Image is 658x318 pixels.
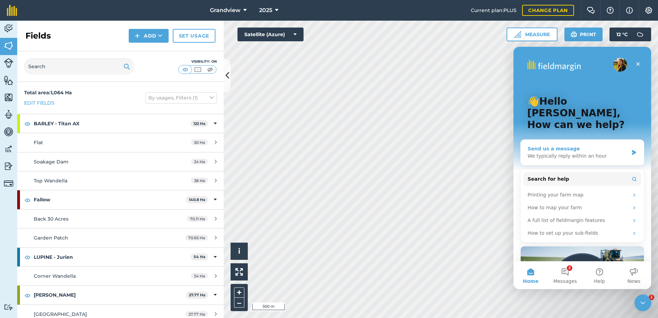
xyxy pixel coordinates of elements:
[17,286,224,304] div: [PERSON_NAME]27.77 Ha
[238,247,240,255] span: i
[571,30,577,39] img: svg+xml;base64,PHN2ZyB4bWxucz0iaHR0cDovL3d3dy53My5vcmcvMjAwMC9zdmciIHdpZHRoPSIxOSIgaGVpZ2h0PSIyNC...
[522,5,574,16] a: Change plan
[34,139,43,146] span: Flat
[234,298,244,308] button: –
[145,92,217,103] button: By usages, Filters (1)
[4,127,13,137] img: svg+xml;base64,PD94bWwgdmVyc2lvbj0iMS4wIiBlbmNvZGluZz0idXRmLTgiPz4KPCEtLSBHZW5lcmF0b3I6IEFkb2JlIE...
[606,7,614,14] img: A question mark icon
[514,31,521,38] img: Ruler icon
[34,248,191,266] strong: LUPINE - Jurien
[4,304,13,310] img: svg+xml;base64,PD94bWwgdmVyc2lvbj0iMS4wIiBlbmNvZGluZz0idXRmLTgiPz4KPCEtLSBHZW5lcmF0b3I6IEFkb2JlIE...
[235,268,243,276] img: Four arrows, one pointing top left, one top right, one bottom right and the last bottom left
[9,232,25,237] span: Home
[24,119,31,128] img: svg+xml;base64,PHN2ZyB4bWxucz0iaHR0cDovL3d3dy53My5vcmcvMjAwMC9zdmciIHdpZHRoPSIxOCIgaGVpZ2h0PSIyNC...
[17,152,224,171] a: Soakage Dam34 Ha
[513,47,651,289] iframe: Intercom live chat
[231,243,248,260] button: i
[234,287,244,298] button: +
[24,58,134,75] input: Search
[34,311,87,317] span: [GEOGRAPHIC_DATA]
[114,232,127,237] span: News
[4,41,13,51] img: svg+xml;base64,PHN2ZyB4bWxucz0iaHR0cDovL3d3dy53My5vcmcvMjAwMC9zdmciIHdpZHRoPSI1NiIgaGVpZ2h0PSI2MC...
[649,295,654,300] span: 1
[626,6,633,14] img: svg+xml;base64,PHN2ZyB4bWxucz0iaHR0cDovL3d3dy53My5vcmcvMjAwMC9zdmciIHdpZHRoPSIxNyIgaGVpZ2h0PSIxNy...
[34,215,69,242] button: Messages
[7,199,131,287] div: Introducing Pesticide Check
[4,144,13,154] img: svg+xml;base64,PD94bWwgdmVyc2lvbj0iMS4wIiBlbmNvZGluZz0idXRmLTgiPz4KPCEtLSBHZW5lcmF0b3I6IEFkb2JlIE...
[40,232,64,237] span: Messages
[34,178,67,184] span: Top Wandella
[609,28,651,41] button: 12 °C
[564,28,603,41] button: Print
[633,28,647,41] img: svg+xml;base64,PD94bWwgdmVyc2lvbj0iMS4wIiBlbmNvZGluZz0idXRmLTgiPz4KPCEtLSBHZW5lcmF0b3I6IEFkb2JlIE...
[17,267,224,285] a: Corner Wandella54 Ha
[4,58,13,68] img: svg+xml;base64,PD94bWwgdmVyc2lvbj0iMS4wIiBlbmNvZGluZz0idXRmLTgiPz4KPCEtLSBHZW5lcmF0b3I6IEFkb2JlIE...
[4,92,13,103] img: svg+xml;base64,PHN2ZyB4bWxucz0iaHR0cDovL3d3dy53My5vcmcvMjAwMC9zdmciIHdpZHRoPSI1NiIgaGVpZ2h0PSI2MC...
[129,29,169,43] button: Add
[17,248,224,266] div: LUPINE - Jurien54 Ha
[191,159,208,165] span: 34 Ha
[34,286,186,304] strong: [PERSON_NAME]
[4,75,13,85] img: svg+xml;base64,PHN2ZyB4bWxucz0iaHR0cDovL3d3dy53My5vcmcvMjAwMC9zdmciIHdpZHRoPSI1NiIgaGVpZ2h0PSI2MC...
[17,133,224,152] a: Flat50 Ha
[194,254,205,259] strong: 54 Ha
[189,293,205,297] strong: 27.77 Ha
[24,99,54,107] a: Edit fields
[635,295,651,311] iframe: Intercom live chat
[4,179,13,188] img: svg+xml;base64,PD94bWwgdmVyc2lvbj0iMS4wIiBlbmNvZGluZz0idXRmLTgiPz4KPCEtLSBHZW5lcmF0b3I6IEFkb2JlIE...
[34,190,186,209] strong: Fallow
[259,6,272,14] span: 2025
[24,196,31,204] img: svg+xml;base64,PHN2ZyB4bWxucz0iaHR0cDovL3d3dy53My5vcmcvMjAwMC9zdmciIHdpZHRoPSIxOCIgaGVpZ2h0PSIyNC...
[24,253,31,261] img: svg+xml;base64,PHN2ZyB4bWxucz0iaHR0cDovL3d3dy53My5vcmcvMjAwMC9zdmciIHdpZHRoPSIxOCIgaGVpZ2h0PSIyNC...
[118,11,131,23] div: Close
[17,210,224,228] a: Back 30 Acres70.11 Ha
[34,159,68,165] span: Soakage Dam
[191,178,208,183] span: 38 Ha
[185,235,208,241] span: 70.65 Ha
[587,7,595,14] img: Two speech bubbles overlapping with the left bubble in the forefront
[4,109,13,120] img: svg+xml;base64,PD94bWwgdmVyc2lvbj0iMS4wIiBlbmNvZGluZz0idXRmLTgiPz4KPCEtLSBHZW5lcmF0b3I6IEFkb2JlIE...
[17,171,224,190] a: Top Wandella38 Ha
[193,121,205,126] strong: 122 Ha
[4,23,13,34] img: svg+xml;base64,PD94bWwgdmVyc2lvbj0iMS4wIiBlbmNvZGluZz0idXRmLTgiPz4KPCEtLSBHZW5lcmF0b3I6IEFkb2JlIE...
[17,229,224,247] a: Garden Patch70.65 Ha
[69,215,103,242] button: Help
[34,216,68,222] span: Back 30 Acres
[7,5,17,16] img: fieldmargin Logo
[81,232,92,237] span: Help
[193,66,202,73] img: svg+xml;base64,PHN2ZyB4bWxucz0iaHR0cDovL3d3dy53My5vcmcvMjAwMC9zdmciIHdpZHRoPSI1MCIgaGVpZ2h0PSI0MC...
[24,291,31,299] img: svg+xml;base64,PHN2ZyB4bWxucz0iaHR0cDovL3d3dy53My5vcmcvMjAwMC9zdmciIHdpZHRoPSIxOCIgaGVpZ2h0PSIyNC...
[237,28,304,41] button: Satellite (Azure)
[507,28,558,41] button: Measure
[645,7,653,14] img: A cog icon
[191,139,208,145] span: 50 Ha
[24,89,72,96] strong: Total area : 1,064 Ha
[178,59,217,64] div: Visibility: On
[4,161,13,171] img: svg+xml;base64,PD94bWwgdmVyc2lvbj0iMS4wIiBlbmNvZGluZz0idXRmLTgiPz4KPCEtLSBHZW5lcmF0b3I6IEFkb2JlIE...
[7,200,130,248] img: Introducing Pesticide Check
[173,29,215,43] a: Set usage
[187,216,208,222] span: 70.11 Ha
[206,66,214,73] img: svg+xml;base64,PHN2ZyB4bWxucz0iaHR0cDovL3d3dy53My5vcmcvMjAwMC9zdmciIHdpZHRoPSI1MCIgaGVpZ2h0PSI0MC...
[34,235,68,241] span: Garden Patch
[181,66,190,73] img: svg+xml;base64,PHN2ZyB4bWxucz0iaHR0cDovL3d3dy53My5vcmcvMjAwMC9zdmciIHdpZHRoPSI1MCIgaGVpZ2h0PSI0MC...
[210,6,241,14] span: Grandview
[34,114,190,133] strong: BARLEY - Titan AX
[25,30,51,41] h2: Fields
